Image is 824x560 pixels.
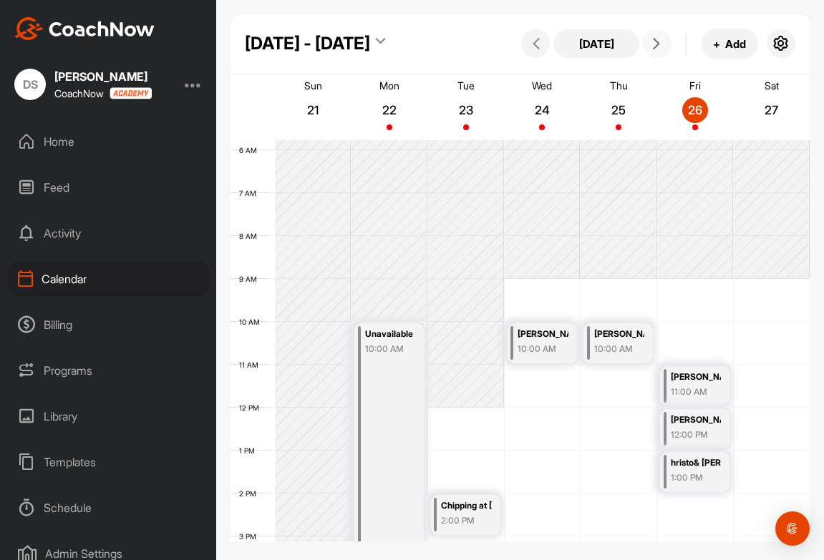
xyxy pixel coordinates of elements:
[441,514,491,527] div: 2:00 PM
[453,103,479,117] p: 23
[365,326,415,343] div: Unavailable
[231,232,271,240] div: 8 AM
[671,455,721,471] div: hristo& [PERSON_NAME]
[231,446,269,455] div: 1 PM
[231,403,273,412] div: 12 PM
[689,79,701,92] p: Fri
[365,343,415,355] div: 10:00 AM
[701,29,758,59] button: +Add
[553,29,639,58] button: [DATE]
[504,74,581,140] a: September 24, 2025
[231,318,274,326] div: 10 AM
[671,428,721,441] div: 12:00 PM
[14,69,46,100] div: DS
[606,103,631,117] p: 25
[657,74,734,140] a: September 26, 2025
[231,489,271,498] div: 2 PM
[529,103,555,117] p: 24
[377,103,402,117] p: 22
[300,103,326,117] p: 21
[457,79,475,92] p: Tue
[765,79,779,92] p: Sat
[441,498,491,514] div: Chipping at [GEOGRAPHIC_DATA]
[775,511,810,546] div: Open Intercom Messenger
[610,79,628,92] p: Thu
[231,532,271,541] div: 3 PM
[231,360,273,369] div: 11 AM
[518,326,568,343] div: [PERSON_NAME]
[245,31,370,57] div: [DATE] - [DATE]
[713,36,720,51] span: +
[682,103,708,117] p: 26
[518,343,568,355] div: 10:00 AM
[733,74,810,140] a: September 27, 2025
[532,79,552,92] p: Wed
[54,87,152,99] div: CoachNow
[594,343,644,355] div: 10:00 AM
[352,74,428,140] a: September 22, 2025
[8,444,210,480] div: Templates
[8,398,210,434] div: Library
[8,490,210,526] div: Schedule
[581,74,657,140] a: September 25, 2025
[379,79,399,92] p: Mon
[594,326,644,343] div: [PERSON_NAME]
[8,215,210,251] div: Activity
[8,261,210,297] div: Calendar
[8,307,210,343] div: Billing
[671,471,721,484] div: 1:00 PM
[231,146,271,154] div: 6 AM
[671,385,721,398] div: 11:00 AM
[671,369,721,385] div: [PERSON_NAME] & [PERSON_NAME]
[110,87,152,99] img: CoachNow acadmey
[54,71,152,82] div: [PERSON_NAME]
[231,275,271,283] div: 9 AM
[759,103,785,117] p: 27
[304,79,322,92] p: Sun
[8,353,210,388] div: Programs
[231,189,271,197] div: 7 AM
[8,124,210,159] div: Home
[8,170,210,205] div: Feed
[427,74,504,140] a: September 23, 2025
[671,412,721,428] div: [PERSON_NAME]
[14,17,155,40] img: CoachNow
[275,74,352,140] a: September 21, 2025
